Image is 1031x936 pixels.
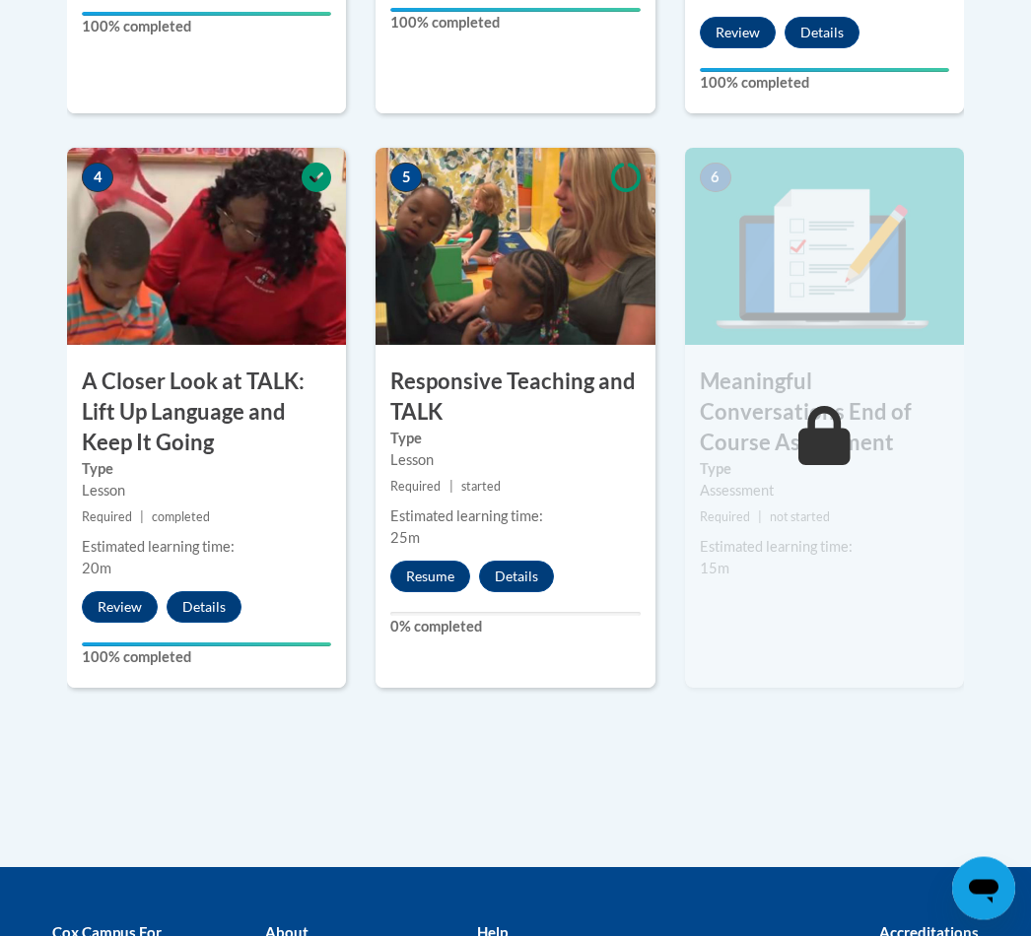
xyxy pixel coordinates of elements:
[390,530,420,547] span: 25m
[390,617,640,638] label: 0% completed
[140,510,144,525] span: |
[390,450,640,472] div: Lesson
[700,164,731,193] span: 6
[167,592,241,624] button: Details
[700,459,949,481] label: Type
[390,429,640,450] label: Type
[82,561,111,577] span: 20m
[376,368,654,429] h3: Responsive Teaching and TALK
[758,510,762,525] span: |
[390,480,441,495] span: Required
[67,368,346,458] h3: A Closer Look at TALK: Lift Up Language and Keep It Going
[152,510,210,525] span: completed
[770,510,830,525] span: not started
[390,9,640,13] div: Your progress
[390,562,470,593] button: Resume
[700,69,949,73] div: Your progress
[700,510,750,525] span: Required
[82,17,331,38] label: 100% completed
[82,537,331,559] div: Estimated learning time:
[82,13,331,17] div: Your progress
[479,562,554,593] button: Details
[700,18,776,49] button: Review
[376,149,654,346] img: Course Image
[82,481,331,502] div: Lesson
[685,149,964,346] img: Course Image
[390,506,640,528] div: Estimated learning time:
[82,510,132,525] span: Required
[952,857,1015,920] iframe: Button to launch messaging window
[390,13,640,34] label: 100% completed
[82,459,331,481] label: Type
[700,73,949,95] label: 100% completed
[67,149,346,346] img: Course Image
[82,592,158,624] button: Review
[700,561,729,577] span: 15m
[82,164,113,193] span: 4
[785,18,859,49] button: Details
[685,368,964,458] h3: Meaningful Conversations End of Course Assessment
[449,480,453,495] span: |
[82,643,331,647] div: Your progress
[82,647,331,669] label: 100% completed
[700,481,949,502] div: Assessment
[390,164,422,193] span: 5
[700,537,949,559] div: Estimated learning time:
[461,480,501,495] span: started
